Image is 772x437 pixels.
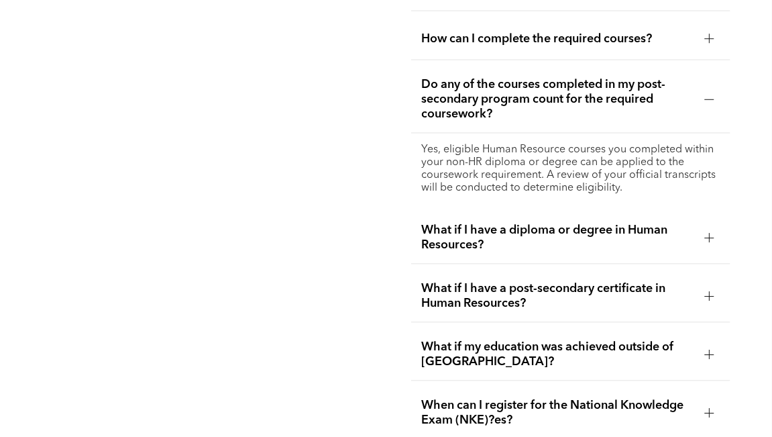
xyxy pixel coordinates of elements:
span: Do any of the courses completed in my post-secondary program count for the required coursework? [422,78,694,122]
span: How can I complete the required courses? [422,32,694,46]
span: When can I register for the National Knowledge Exam (NKE)?es? [422,399,694,428]
span: What if I have a diploma or degree in Human Resources? [422,224,694,253]
span: What if I have a post-secondary certificate in Human Resources? [422,282,694,311]
span: What if my education was achieved outside of [GEOGRAPHIC_DATA]? [422,340,694,370]
p: Yes, eligible Human Resource courses you completed within your non-HR diploma or degree can be ap... [422,144,720,195]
